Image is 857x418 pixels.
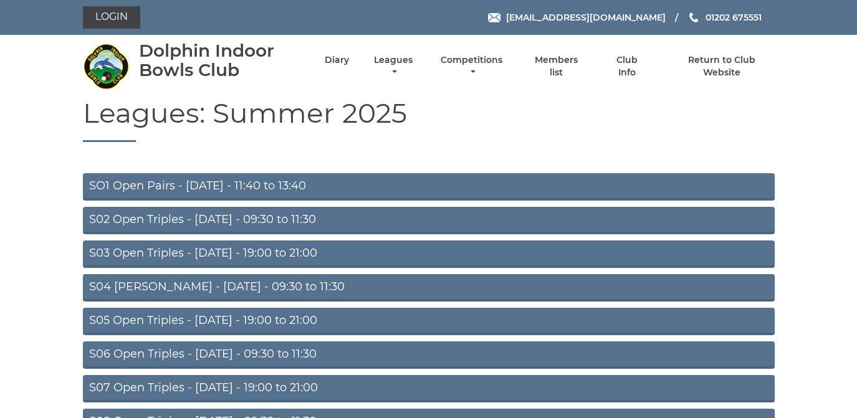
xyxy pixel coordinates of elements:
[669,54,774,78] a: Return to Club Website
[83,43,130,90] img: Dolphin Indoor Bowls Club
[527,54,585,78] a: Members list
[706,12,762,23] span: 01202 675551
[687,11,762,24] a: Phone us 01202 675551
[689,12,698,22] img: Phone us
[83,274,775,302] a: S04 [PERSON_NAME] - [DATE] - 09:30 to 11:30
[83,173,775,201] a: SO1 Open Pairs - [DATE] - 11:40 to 13:40
[83,308,775,335] a: S05 Open Triples - [DATE] - 19:00 to 21:00
[83,240,775,268] a: S03 Open Triples - [DATE] - 19:00 to 21:00
[506,12,666,23] span: [EMAIL_ADDRESS][DOMAIN_NAME]
[607,54,648,78] a: Club Info
[488,11,666,24] a: Email [EMAIL_ADDRESS][DOMAIN_NAME]
[139,41,303,80] div: Dolphin Indoor Bowls Club
[83,375,775,402] a: S07 Open Triples - [DATE] - 19:00 to 21:00
[83,207,775,234] a: S02 Open Triples - [DATE] - 09:30 to 11:30
[371,54,416,78] a: Leagues
[488,13,500,22] img: Email
[325,54,349,66] a: Diary
[83,6,140,29] a: Login
[83,98,775,142] h1: Leagues: Summer 2025
[438,54,506,78] a: Competitions
[83,341,775,369] a: S06 Open Triples - [DATE] - 09:30 to 11:30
